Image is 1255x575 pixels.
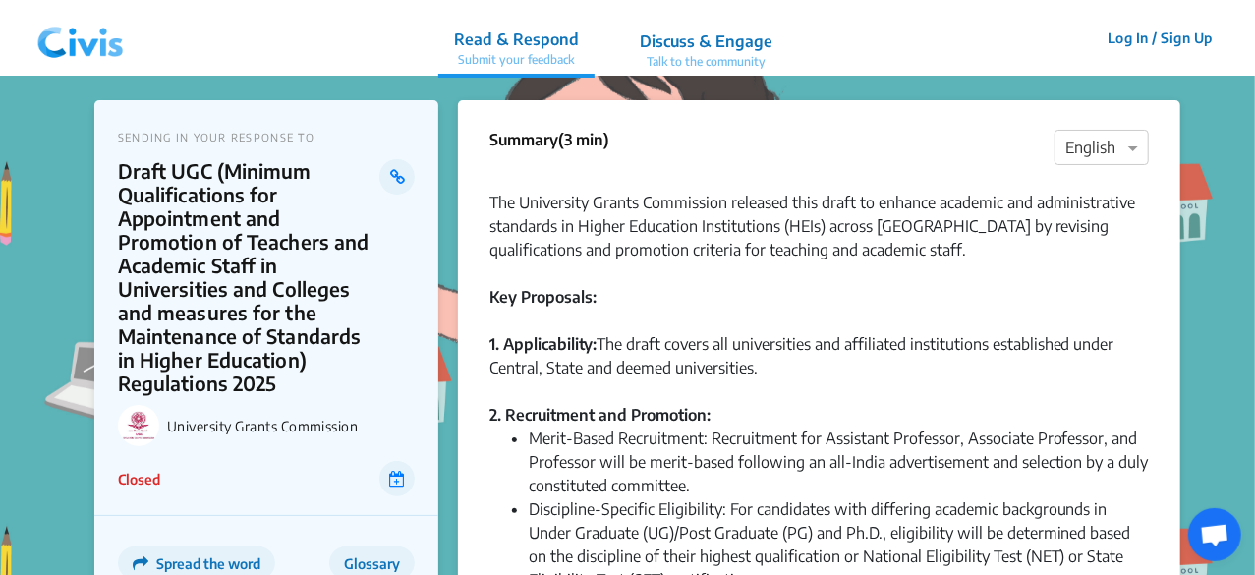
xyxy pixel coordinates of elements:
p: Closed [118,469,160,489]
li: Merit-Based Recruitment: Recruitment for Assistant Professor, Associate Professor, and Professor ... [529,427,1149,497]
strong: 2. Recruitment and Promotion: [489,405,711,425]
span: Glossary [344,555,400,572]
img: navlogo.png [29,9,132,68]
p: Draft UGC (Minimum Qualifications for Appointment and Promotion of Teachers and Academic Staff in... [118,159,380,395]
p: Summary [489,128,609,151]
p: SENDING IN YOUR RESPONSE TO [118,131,415,144]
p: Read & Respond [454,28,579,51]
div: The draft covers all universities and affiliated institutions established under Central, State an... [489,332,1149,403]
p: Submit your feedback [454,51,579,69]
div: The University Grants Commission released this draft to enhance academic and administrative stand... [489,167,1149,285]
a: Open chat [1188,508,1241,561]
p: Discuss & Engage [640,29,772,53]
p: University Grants Commission [167,418,415,434]
strong: Key Proposals: [489,287,597,307]
span: (3 min) [558,130,609,149]
button: Log In / Sign Up [1095,23,1226,53]
span: Spread the word [156,555,260,572]
img: University Grants Commission logo [118,405,159,446]
p: Talk to the community [640,53,772,71]
strong: 1. Applicability: [489,334,597,354]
